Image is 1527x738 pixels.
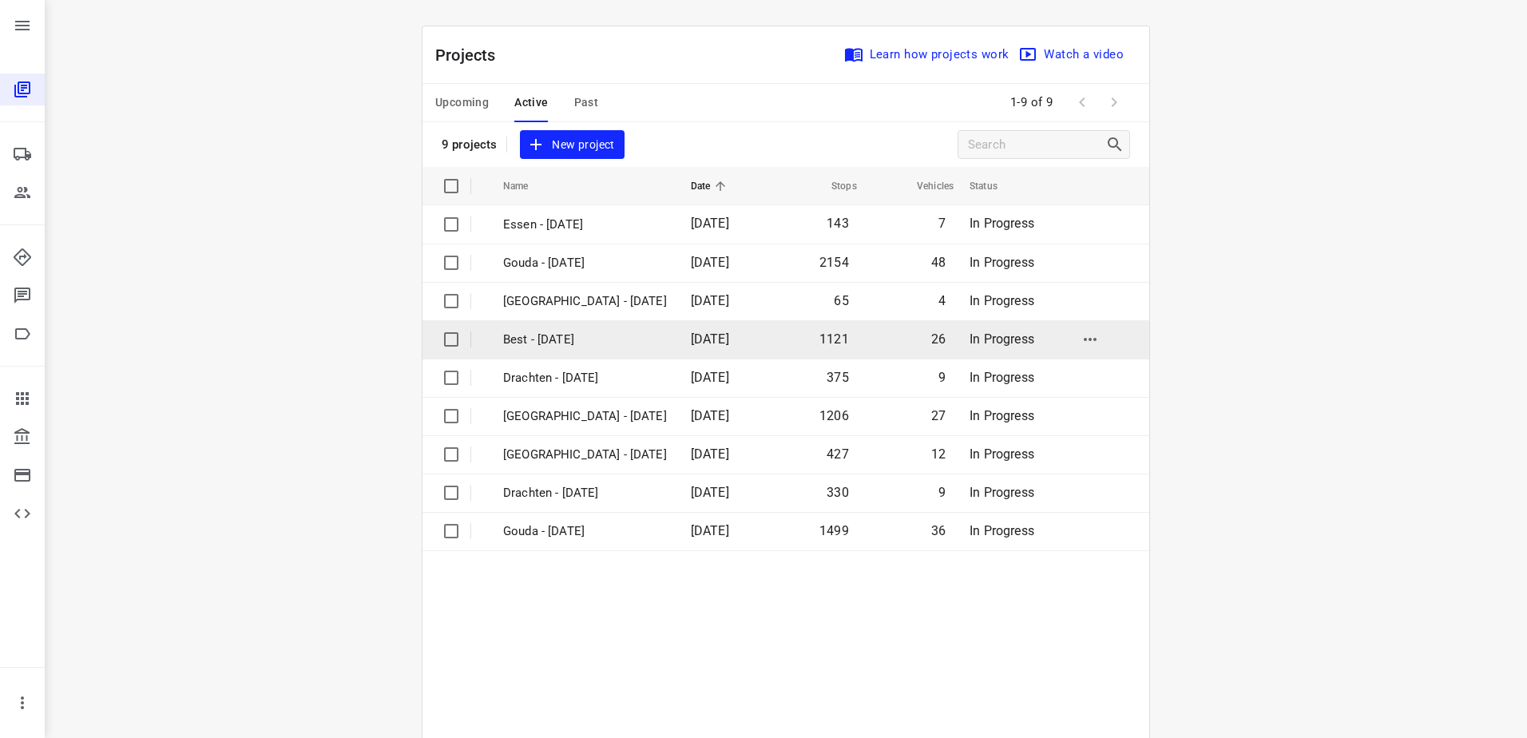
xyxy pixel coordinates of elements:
span: Date [691,177,732,196]
span: [DATE] [691,408,729,423]
span: 1-9 of 9 [1004,85,1060,120]
p: Drachten - Tuesday [503,484,667,502]
span: 48 [931,255,946,270]
span: [DATE] [691,446,729,462]
p: Zwolle - Tuesday [503,446,667,464]
span: 2154 [819,255,849,270]
span: In Progress [970,523,1034,538]
span: 4 [938,293,946,308]
div: Search [1105,135,1129,154]
span: [DATE] [691,370,729,385]
p: 9 projects [442,137,497,152]
span: 65 [834,293,848,308]
span: Previous Page [1066,86,1098,118]
span: 7 [938,216,946,231]
p: Antwerpen - Wednesday [503,292,667,311]
span: In Progress [970,485,1034,500]
span: 1121 [819,331,849,347]
span: Upcoming [435,93,489,113]
span: In Progress [970,216,1034,231]
span: 143 [827,216,849,231]
span: New project [529,135,614,155]
span: In Progress [970,331,1034,347]
span: 12 [931,446,946,462]
span: [DATE] [691,255,729,270]
span: 27 [931,408,946,423]
span: 1206 [819,408,849,423]
span: In Progress [970,255,1034,270]
p: Essen - Wednesday [503,216,667,234]
span: [DATE] [691,293,729,308]
span: In Progress [970,408,1034,423]
span: Status [970,177,1018,196]
span: Next Page [1098,86,1130,118]
span: [DATE] [691,485,729,500]
span: 36 [931,523,946,538]
p: Projects [435,43,509,67]
span: [DATE] [691,331,729,347]
p: Gouda - Wednesday [503,254,667,272]
p: Zwolle - Wednesday [503,407,667,426]
input: Search projects [968,133,1105,157]
span: 9 [938,485,946,500]
span: [DATE] [691,216,729,231]
span: 330 [827,485,849,500]
span: 9 [938,370,946,385]
span: Stops [811,177,857,196]
p: Gouda - Tuesday [503,522,667,541]
span: Name [503,177,549,196]
span: Vehicles [896,177,954,196]
span: 1499 [819,523,849,538]
p: Drachten - [DATE] [503,369,667,387]
span: 375 [827,370,849,385]
span: In Progress [970,370,1034,385]
span: 26 [931,331,946,347]
p: Best - [DATE] [503,331,667,349]
span: 427 [827,446,849,462]
span: Past [574,93,599,113]
span: In Progress [970,293,1034,308]
button: New project [520,130,624,160]
span: Active [514,93,548,113]
span: [DATE] [691,523,729,538]
span: In Progress [970,446,1034,462]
